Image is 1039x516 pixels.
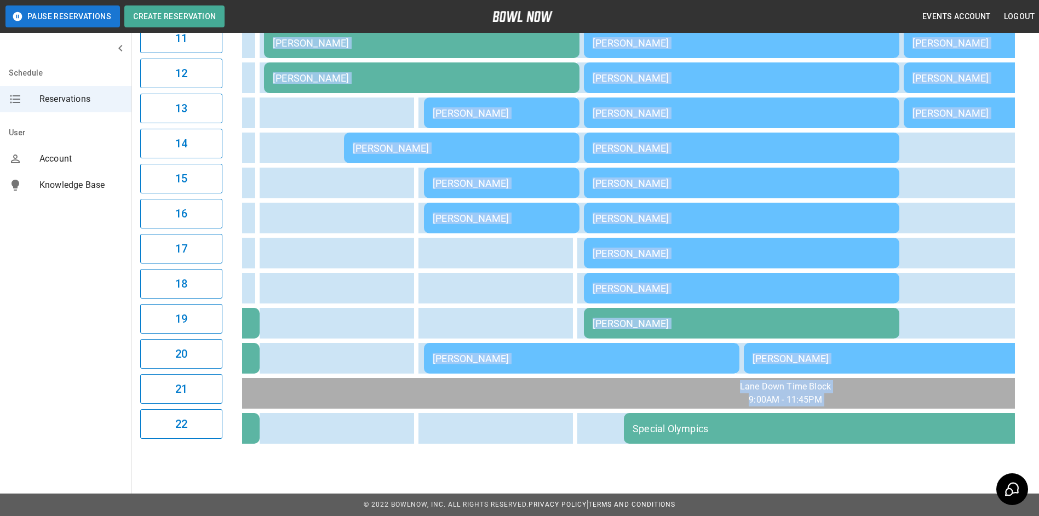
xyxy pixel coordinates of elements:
h6: 13 [175,100,187,117]
span: © 2022 BowlNow, Inc. All Rights Reserved. [364,501,529,508]
img: logo [492,11,553,22]
h6: 17 [175,240,187,257]
button: 15 [140,164,222,193]
span: Knowledge Base [39,179,123,192]
button: 18 [140,269,222,299]
button: 20 [140,339,222,369]
button: Create Reservation [124,5,225,27]
div: [PERSON_NAME] [593,142,891,154]
div: [PERSON_NAME] [593,37,891,49]
button: 12 [140,59,222,88]
button: 16 [140,199,222,228]
div: [PERSON_NAME] [433,353,731,364]
button: 21 [140,374,222,404]
div: [PERSON_NAME] [593,318,891,329]
h6: 11 [175,30,187,47]
h6: 19 [175,310,187,328]
h6: 20 [175,345,187,363]
a: Privacy Policy [529,501,587,508]
h6: 16 [175,205,187,222]
div: [PERSON_NAME] [273,72,571,84]
h6: 22 [175,415,187,433]
button: Events Account [918,7,995,27]
div: [PERSON_NAME] [593,283,891,294]
h6: 12 [175,65,187,82]
h6: 18 [175,275,187,293]
div: [PERSON_NAME] [593,177,891,189]
h6: 15 [175,170,187,187]
button: 22 [140,409,222,439]
a: Terms and Conditions [588,501,675,508]
span: Account [39,152,123,165]
div: [PERSON_NAME] [593,248,891,259]
button: 13 [140,94,222,123]
div: [PERSON_NAME] [433,177,571,189]
div: [PERSON_NAME] [593,213,891,224]
div: [PERSON_NAME] [433,107,571,119]
button: 19 [140,304,222,334]
div: [PERSON_NAME] [593,107,891,119]
button: 11 [140,24,222,53]
div: [PERSON_NAME] [593,72,891,84]
button: 14 [140,129,222,158]
div: [PERSON_NAME] [433,213,571,224]
div: [PERSON_NAME] [273,37,571,49]
button: 17 [140,234,222,263]
h6: 21 [175,380,187,398]
button: Pause Reservations [5,5,120,27]
div: [PERSON_NAME] [353,142,571,154]
h6: 14 [175,135,187,152]
button: Logout [1000,7,1039,27]
span: Reservations [39,93,123,106]
div: Special Olympics [633,423,1011,434]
